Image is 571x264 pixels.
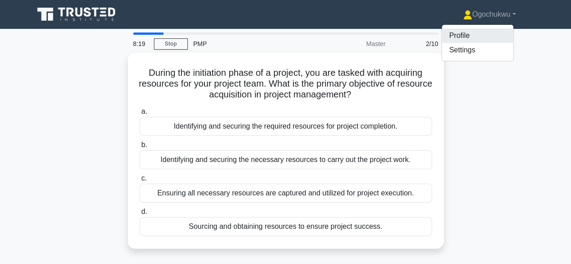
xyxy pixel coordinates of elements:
[441,24,514,61] ul: Ogochukwu
[442,28,513,43] a: Profile
[141,107,147,115] span: a.
[139,117,432,136] div: Identifying and securing the required resources for project completion.
[441,5,538,23] a: Ogochukwu
[139,217,432,236] div: Sourcing and obtaining resources to ensure project success.
[141,141,147,148] span: b.
[128,35,154,53] div: 8:19
[139,184,432,203] div: Ensuring all necessary resources are captured and utilized for project execution.
[154,38,188,50] a: Stop
[312,35,391,53] div: Master
[139,150,432,169] div: Identifying and securing the necessary resources to carry out the project work.
[442,43,513,57] a: Settings
[141,208,147,215] span: d.
[141,174,147,182] span: c.
[391,35,444,53] div: 2/10
[139,67,433,101] h5: During the initiation phase of a project, you are tasked with acquiring resources for your projec...
[188,35,312,53] div: PMP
